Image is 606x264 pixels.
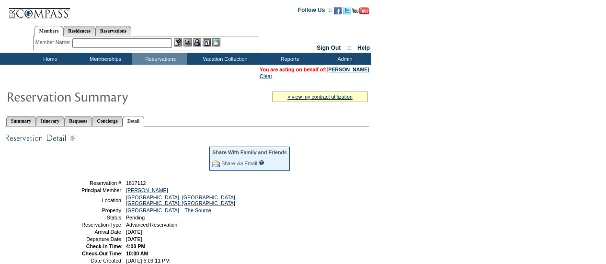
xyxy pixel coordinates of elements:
[123,116,145,126] a: Detail
[298,6,332,17] td: Follow Us ::
[343,10,351,15] a: Follow us on Twitter
[126,195,238,206] a: [GEOGRAPHIC_DATA], [GEOGRAPHIC_DATA] - [GEOGRAPHIC_DATA], [GEOGRAPHIC_DATA]
[126,187,168,193] a: [PERSON_NAME]
[347,45,351,51] span: ::
[126,229,142,235] span: [DATE]
[36,116,64,126] a: Itinerary
[203,38,211,46] img: Reservations
[63,26,95,36] a: Residences
[6,116,36,126] a: Summary
[54,180,123,186] td: Reservation #:
[126,222,177,228] span: Advanced Reservation
[126,180,146,186] span: 1817112
[212,149,287,155] div: Share With Family and Friends
[77,53,132,65] td: Memberships
[174,38,182,46] img: b_edit.gif
[259,160,264,165] input: What is this?
[316,53,371,65] td: Admin
[334,7,342,14] img: Become our fan on Facebook
[260,73,272,79] a: Clear
[126,258,170,264] span: [DATE] 6:09:11 PM
[34,26,64,36] a: Members
[54,187,123,193] td: Principal Member:
[212,38,220,46] img: b_calculator.gif
[352,7,369,14] img: Subscribe to our YouTube Channel
[86,243,123,249] strong: Check-In Time:
[352,10,369,15] a: Subscribe to our YouTube Channel
[126,215,145,220] span: Pending
[287,94,353,100] a: » view my contract utilization
[343,7,351,14] img: Follow us on Twitter
[261,53,316,65] td: Reports
[334,10,342,15] a: Become our fan on Facebook
[183,38,192,46] img: View
[260,67,369,72] span: You are acting on behalf of:
[64,116,92,126] a: Requests
[187,53,261,65] td: Vacation Collection
[54,195,123,206] td: Location:
[92,116,122,126] a: Concierge
[126,236,142,242] span: [DATE]
[5,132,292,144] img: Reservation Detail
[132,53,187,65] td: Reservations
[54,222,123,228] td: Reservation Type:
[54,258,123,264] td: Date Created:
[193,38,201,46] img: Impersonate
[35,38,72,46] div: Member Name:
[185,207,211,213] a: The Source
[327,67,369,72] a: [PERSON_NAME]
[22,53,77,65] td: Home
[54,207,123,213] td: Property:
[6,87,198,106] img: Reservaton Summary
[357,45,370,51] a: Help
[54,229,123,235] td: Arrival Date:
[126,243,145,249] span: 4:00 PM
[126,207,179,213] a: [GEOGRAPHIC_DATA]
[95,26,131,36] a: Reservations
[54,215,123,220] td: Status:
[54,236,123,242] td: Departure Date:
[221,161,257,166] a: Share via Email
[82,251,123,256] strong: Check-Out Time:
[317,45,341,51] a: Sign Out
[126,251,148,256] span: 10:00 AM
